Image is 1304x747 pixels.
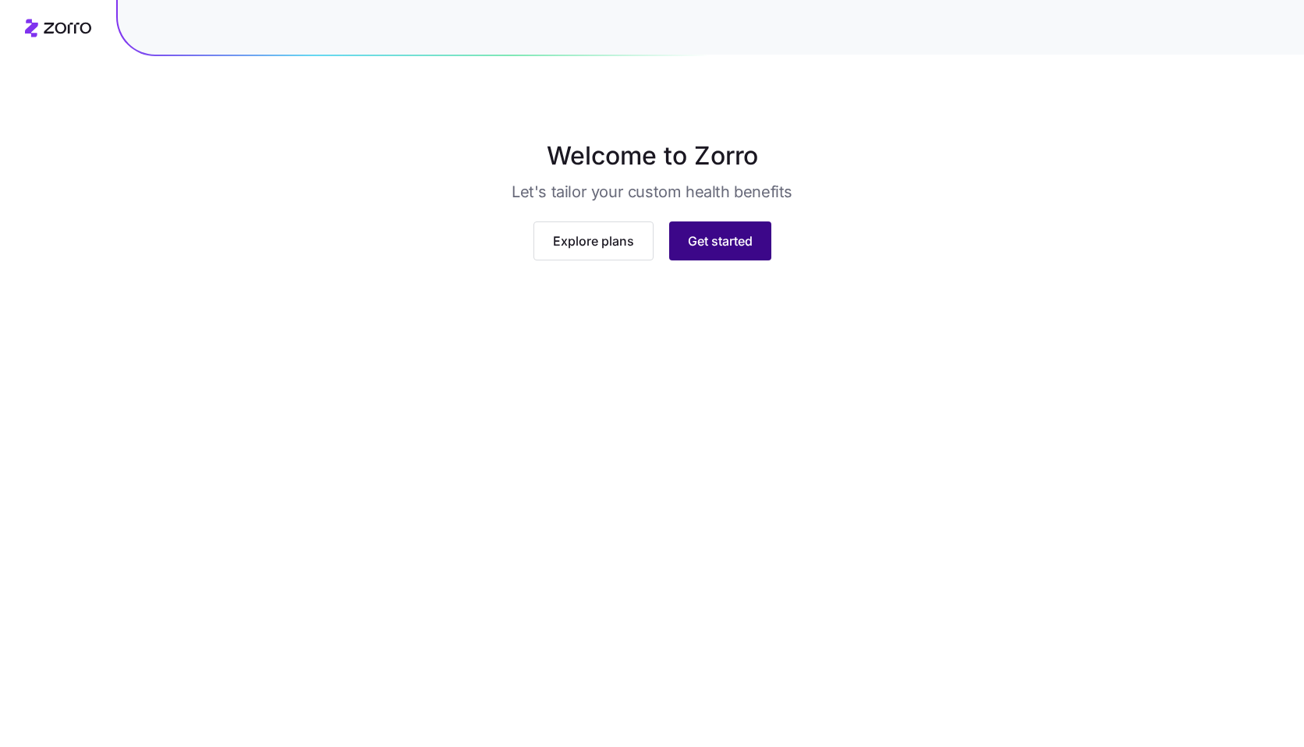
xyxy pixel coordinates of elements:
img: stellaHeroImage [328,209,977,228]
button: Get started [669,241,771,280]
h3: Let's tailor your custom health benefits [512,181,792,203]
button: Explore plans [533,241,654,280]
span: Get started [688,251,753,270]
h1: Welcome to Zorro [265,137,1039,175]
span: Explore plans [553,251,634,270]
